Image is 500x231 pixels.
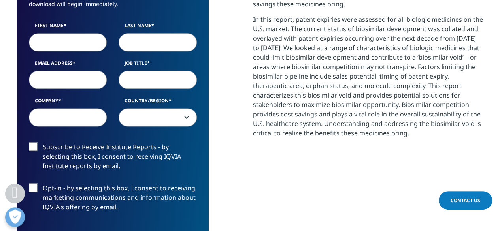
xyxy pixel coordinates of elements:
[29,97,107,108] label: Company
[119,22,197,33] label: Last Name
[119,60,197,71] label: Job Title
[253,15,483,144] p: In this report, patent expiries were assessed for all biologic medicines on the U.S. market. The ...
[29,22,107,33] label: First Name
[29,142,197,175] label: Subscribe to Receive Institute Reports - by selecting this box, I consent to receiving IQVIA Inst...
[29,183,197,216] label: Opt-in - by selecting this box, I consent to receiving marketing communications and information a...
[439,191,492,210] a: Contact Us
[451,197,480,204] span: Contact Us
[5,207,25,227] button: Open Preferences
[119,97,197,108] label: Country/Region
[29,60,107,71] label: Email Address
